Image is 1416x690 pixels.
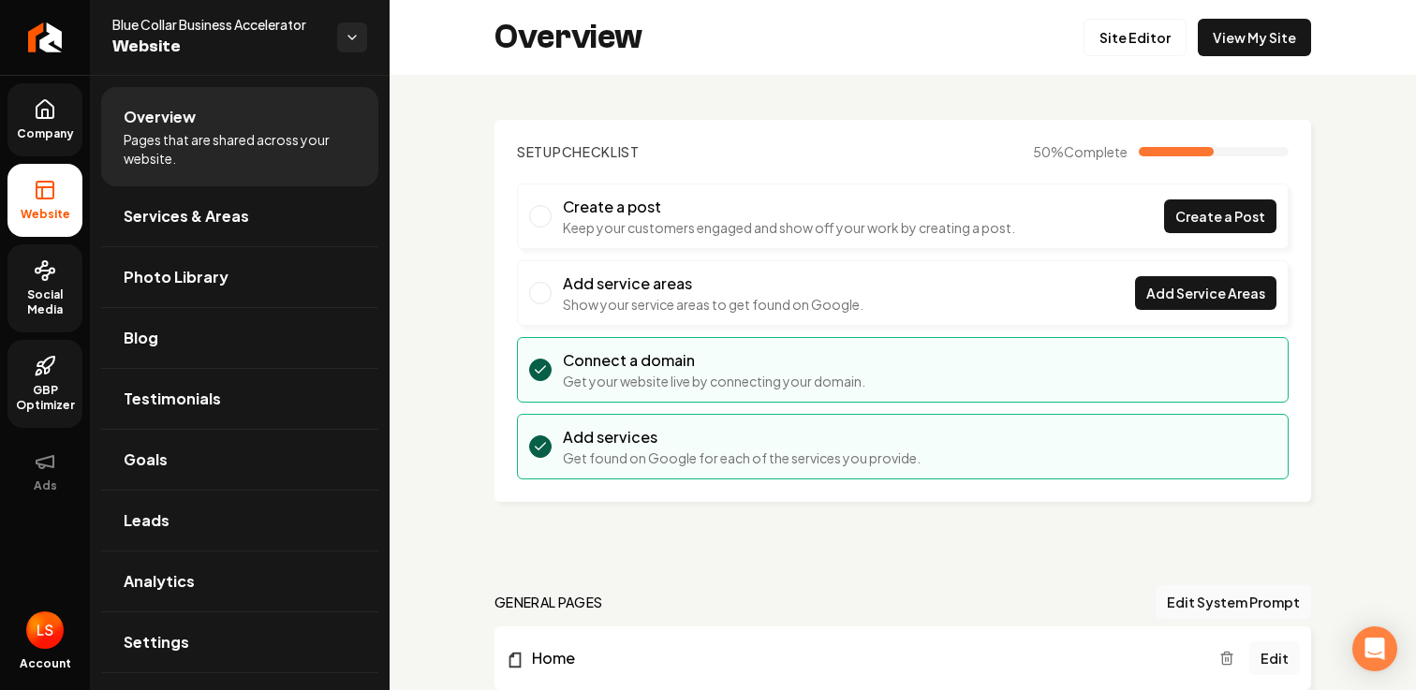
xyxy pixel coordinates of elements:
span: Analytics [124,570,195,593]
a: Company [7,83,82,156]
h3: Create a post [563,196,1015,218]
span: Goals [124,448,168,471]
p: Get found on Google for each of the services you provide. [563,448,921,467]
a: Add Service Areas [1135,276,1276,310]
span: Overview [124,106,196,128]
a: Edit [1249,641,1300,675]
span: Add Service Areas [1146,284,1265,303]
span: Blue Collar Business Accelerator [112,15,322,34]
span: Pages that are shared across your website. [124,130,356,168]
a: Goals [101,430,378,490]
a: Testimonials [101,369,378,429]
button: Open user button [26,611,64,649]
span: Blog [124,327,158,349]
a: Create a Post [1164,199,1276,233]
p: Show your service areas to get found on Google. [563,295,863,314]
a: Home [506,647,1219,669]
span: Leads [124,509,170,532]
span: Setup [517,143,562,160]
a: GBP Optimizer [7,340,82,428]
a: Social Media [7,244,82,332]
a: Photo Library [101,247,378,307]
a: Site Editor [1084,19,1187,56]
h2: Overview [494,19,642,56]
img: Logan Sendle [26,611,64,649]
span: Testimonials [124,388,221,410]
span: Website [13,207,78,222]
span: Website [112,34,322,60]
img: Rebolt Logo [28,22,63,52]
h3: Add service areas [563,272,863,295]
h3: Connect a domain [563,349,865,372]
p: Get your website live by connecting your domain. [563,372,865,390]
a: View My Site [1198,19,1311,56]
a: Blog [101,308,378,368]
p: Keep your customers engaged and show off your work by creating a post. [563,218,1015,237]
button: Ads [7,435,82,508]
a: Leads [101,491,378,551]
span: Company [9,126,81,141]
span: GBP Optimizer [7,383,82,413]
a: Analytics [101,551,378,611]
span: Create a Post [1175,207,1265,227]
a: Services & Areas [101,186,378,246]
span: Settings [124,631,189,653]
span: Photo Library [124,266,229,288]
h3: Add services [563,426,921,448]
a: Settings [101,612,378,672]
span: Services & Areas [124,205,249,228]
span: Ads [26,478,65,493]
h2: general pages [494,593,603,611]
span: Complete [1064,143,1128,160]
button: Edit System Prompt [1156,585,1311,619]
h2: Checklist [517,142,640,161]
span: Account [20,656,71,671]
span: 50 % [1033,142,1128,161]
span: Social Media [7,287,82,317]
div: Open Intercom Messenger [1352,626,1397,671]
